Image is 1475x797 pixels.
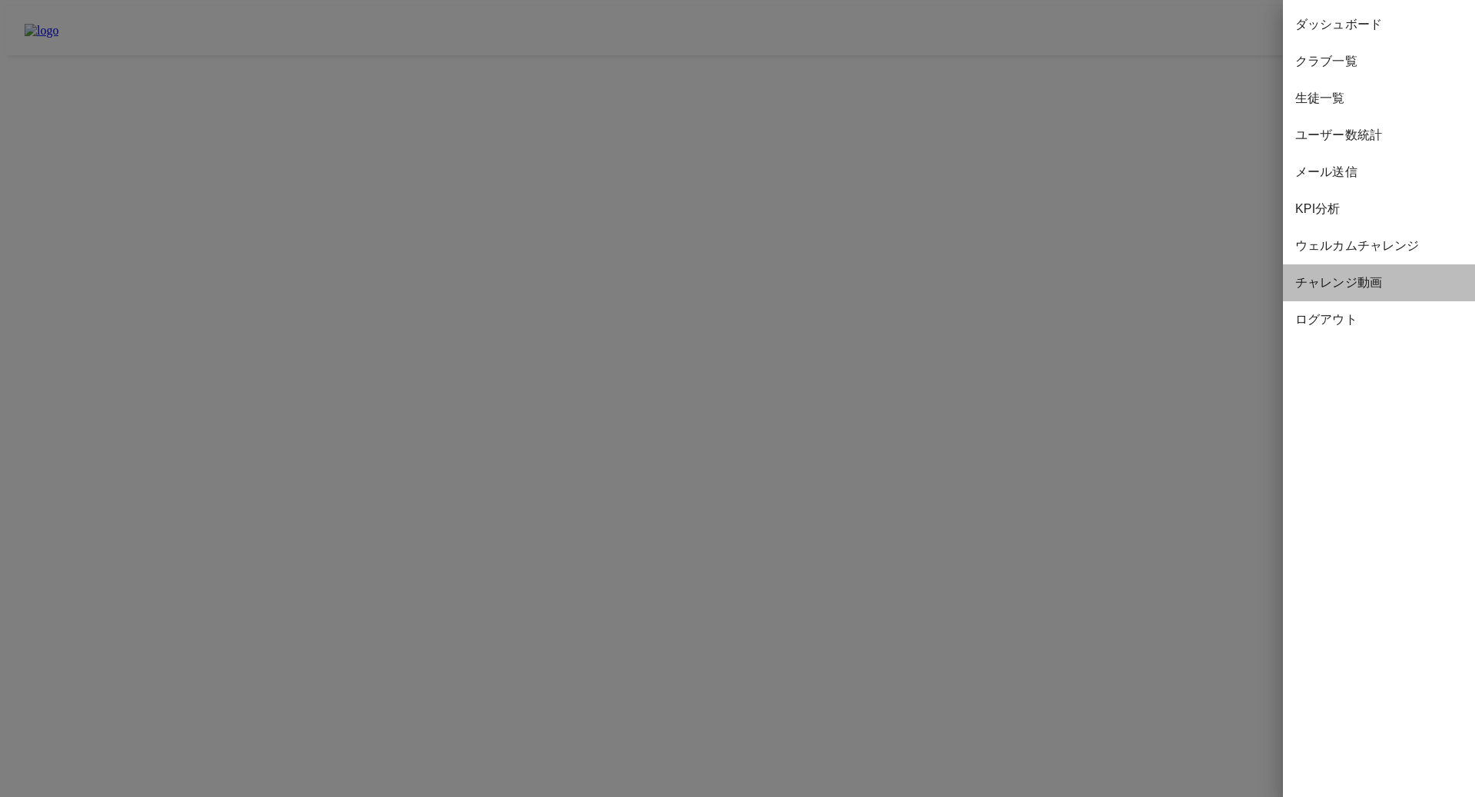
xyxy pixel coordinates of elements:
[1295,126,1463,144] span: ユーザー数統計
[1295,163,1463,181] span: メール送信
[1295,89,1463,108] span: 生徒一覧
[1295,310,1463,329] span: ログアウト
[1295,52,1463,71] span: クラブ一覧
[1283,191,1475,227] div: KPI分析
[1283,6,1475,43] div: ダッシュボード
[1283,80,1475,117] div: 生徒一覧
[1283,301,1475,338] div: ログアウト
[1283,227,1475,264] div: ウェルカムチャレンジ
[1283,117,1475,154] div: ユーザー数統計
[1283,154,1475,191] div: メール送信
[1295,200,1463,218] span: KPI分析
[1283,264,1475,301] div: チャレンジ動画
[1295,15,1463,34] span: ダッシュボード
[1295,274,1463,292] span: チャレンジ動画
[1283,43,1475,80] div: クラブ一覧
[1295,237,1463,255] span: ウェルカムチャレンジ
